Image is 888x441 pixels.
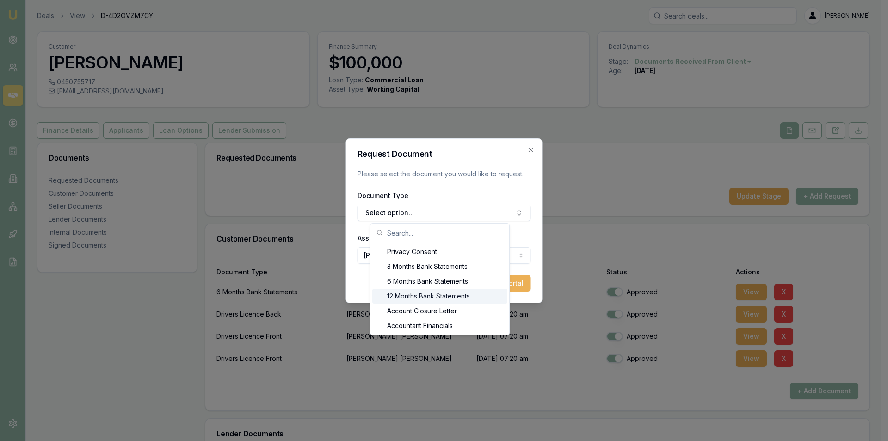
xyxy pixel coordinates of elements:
div: 6 Months Bank Statements [372,274,507,289]
div: Accountant Letter [372,333,507,348]
div: Privacy Consent [372,244,507,259]
label: Assigned Client [358,234,408,242]
div: Account Closure Letter [372,304,507,318]
div: Accountant Financials [372,318,507,333]
h2: Request Document [358,150,531,158]
div: Search... [370,242,509,335]
div: 12 Months Bank Statements [372,289,507,304]
p: Please select the document you would like to request. [358,169,531,179]
div: 3 Months Bank Statements [372,259,507,274]
label: Document Type [358,192,408,199]
input: Search... [387,224,504,242]
button: Select option... [358,205,531,221]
